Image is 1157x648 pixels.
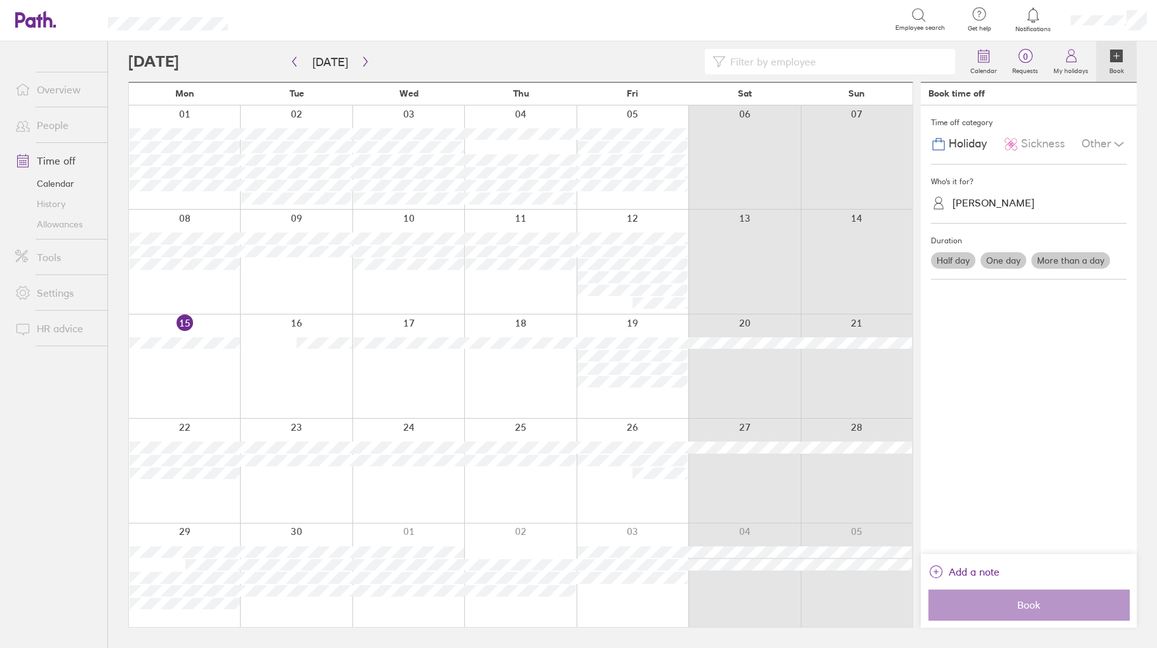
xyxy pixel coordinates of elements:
[959,25,1000,32] span: Get help
[1005,41,1046,82] a: 0Requests
[937,599,1120,611] span: Book
[1081,132,1127,156] div: Other
[928,590,1129,620] button: Book
[5,214,107,234] a: Allowances
[5,112,107,138] a: People
[5,316,107,341] a: HR advice
[931,172,1127,191] div: Who's it for?
[5,173,107,194] a: Calendar
[1021,137,1065,151] span: Sickness
[949,137,987,151] span: Holiday
[963,64,1005,75] label: Calendar
[627,88,638,98] span: Fri
[1046,64,1096,75] label: My holidays
[1013,6,1054,33] a: Notifications
[1031,252,1110,269] label: More than a day
[175,88,194,98] span: Mon
[928,562,1000,582] button: Add a note
[1013,25,1054,33] span: Notifications
[5,194,107,214] a: History
[725,50,947,74] input: Filter by employee
[931,113,1127,132] div: Time off category
[848,88,865,98] span: Sun
[1102,64,1132,75] label: Book
[5,77,107,102] a: Overview
[980,252,1026,269] label: One day
[928,88,985,98] div: Book time off
[1005,51,1046,62] span: 0
[5,280,107,306] a: Settings
[5,148,107,173] a: Time off
[290,88,304,98] span: Tue
[1046,41,1096,82] a: My holidays
[953,197,1034,209] div: [PERSON_NAME]
[399,88,418,98] span: Wed
[5,245,107,270] a: Tools
[931,252,975,269] label: Half day
[302,51,358,72] button: [DATE]
[895,24,945,32] span: Employee search
[1096,41,1137,82] a: Book
[738,88,752,98] span: Sat
[262,13,295,25] div: Search
[931,231,1127,250] div: Duration
[512,88,528,98] span: Thu
[1005,64,1046,75] label: Requests
[949,562,1000,582] span: Add a note
[963,41,1005,82] a: Calendar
